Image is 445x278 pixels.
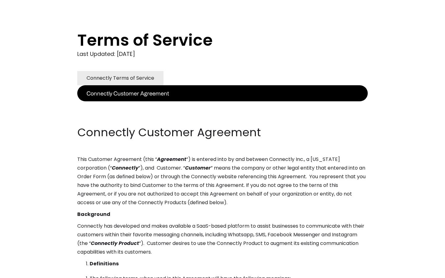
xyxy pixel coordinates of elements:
[112,164,138,171] em: Connectly
[77,31,343,49] h1: Terms of Service
[77,49,368,59] div: Last Updated: [DATE]
[157,156,186,163] em: Agreement
[77,155,368,207] p: This Customer Agreement (this “ ”) is entered into by and between Connectly Inc., a [US_STATE] co...
[77,211,110,218] strong: Background
[91,240,139,247] em: Connectly Product
[185,164,211,171] em: Customer
[77,113,368,122] p: ‍
[77,222,368,256] p: Connectly has developed and makes available a SaaS-based platform to assist businesses to communi...
[77,125,368,140] h2: Connectly Customer Agreement
[87,74,154,82] div: Connectly Terms of Service
[77,101,368,110] p: ‍
[6,267,37,276] aside: Language selected: English
[12,267,37,276] ul: Language list
[87,89,169,98] div: Connectly Customer Agreement
[90,260,119,267] strong: Definitions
